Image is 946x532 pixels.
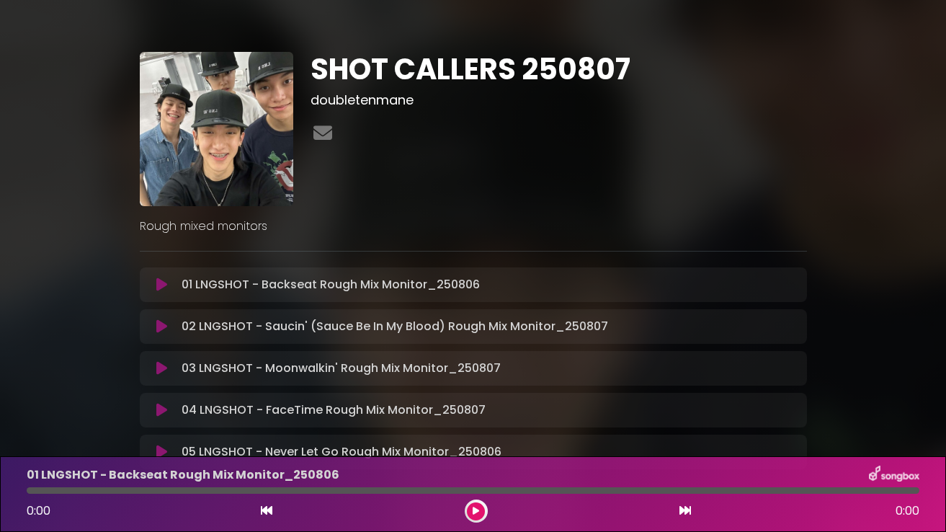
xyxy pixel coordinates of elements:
p: 05 LNGSHOT - Never Let Go Rough Mix Monitor_250806 [182,443,501,461]
p: 02 LNGSHOT - Saucin' (Sauce Be In My Blood) Rough Mix Monitor_250807 [182,318,608,335]
span: 0:00 [27,502,50,519]
h3: doubletenmane [311,92,807,108]
p: 04 LNGSHOT - FaceTime Rough Mix Monitor_250807 [182,402,486,419]
img: EhfZEEfJT4ehH6TTm04u [140,52,294,206]
p: Rough mixed monitors [140,218,807,235]
img: songbox-logo-white.png [869,466,919,484]
span: 0:00 [896,502,919,520]
p: 03 LNGSHOT - Moonwalkin' Rough Mix Monitor_250807 [182,360,501,377]
p: 01 LNGSHOT - Backseat Rough Mix Monitor_250806 [182,276,480,293]
h1: SHOT CALLERS 250807 [311,52,807,87]
p: 01 LNGSHOT - Backseat Rough Mix Monitor_250806 [27,466,339,484]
